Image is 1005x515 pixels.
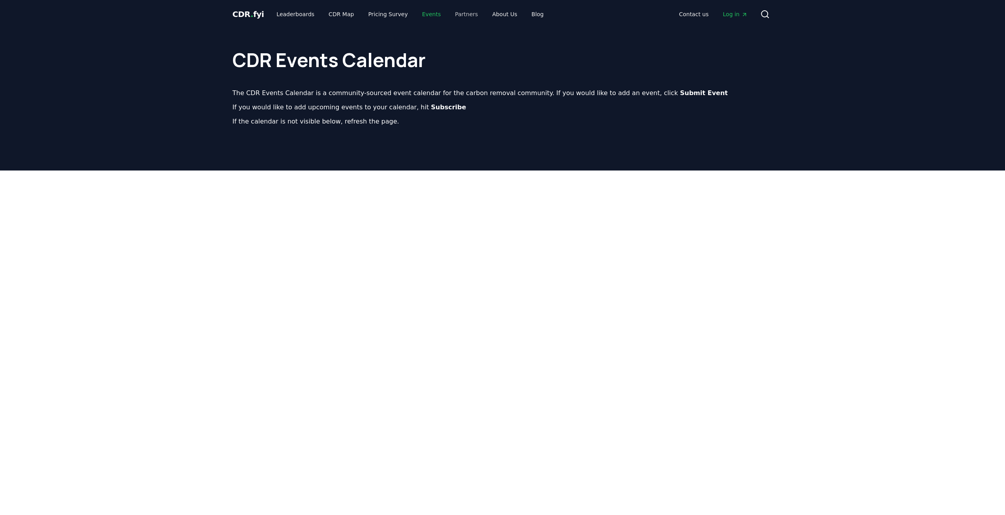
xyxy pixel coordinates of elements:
a: Pricing Survey [362,7,414,21]
span: Log in [723,10,747,18]
a: Blog [525,7,550,21]
a: Contact us [673,7,715,21]
b: Subscribe [431,103,466,111]
a: About Us [486,7,523,21]
span: CDR fyi [233,9,264,19]
a: CDR.fyi [233,9,264,20]
b: Submit Event [680,89,728,97]
a: Leaderboards [270,7,321,21]
a: Events [416,7,447,21]
nav: Main [673,7,753,21]
nav: Main [270,7,550,21]
h1: CDR Events Calendar [233,35,773,69]
span: . [250,9,253,19]
a: Partners [449,7,484,21]
a: CDR Map [322,7,360,21]
p: If the calendar is not visible below, refresh the page. [233,117,773,126]
a: Log in [716,7,753,21]
p: The CDR Events Calendar is a community-sourced event calendar for the carbon removal community. I... [233,88,773,98]
p: If you would like to add upcoming events to your calendar, hit [233,103,773,112]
